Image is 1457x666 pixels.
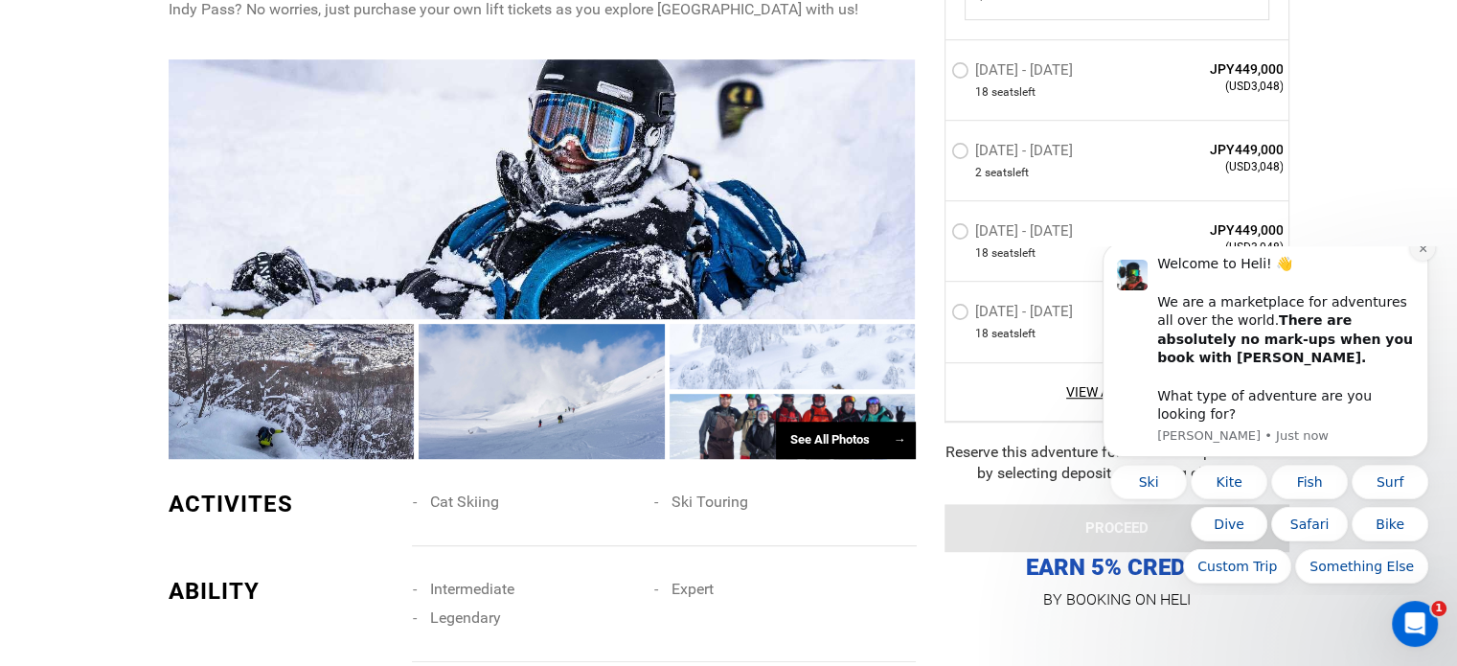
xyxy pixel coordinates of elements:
button: Quick reply: Fish [197,218,274,253]
span: seat left [991,326,1036,342]
button: Quick reply: Ski [36,218,113,253]
button: Quick reply: Custom Trip [109,303,217,337]
span: seat left [991,245,1036,262]
button: Quick reply: Kite [117,218,194,253]
span: Ski Touring [671,493,747,511]
b: There are absolutely no mark-ups when you book with [PERSON_NAME]. [83,66,339,119]
div: Message content [83,9,340,177]
span: JPY449,000 [1145,140,1284,159]
span: 18 [975,245,989,262]
p: Message from Carl, sent Just now [83,181,340,198]
span: Expert [671,580,713,598]
label: [DATE] - [DATE] [951,61,1078,84]
button: Quick reply: Surf [278,218,354,253]
img: Profile image for Carl [43,13,74,44]
a: View All Slots [951,381,1284,401]
span: Cat Skiing [429,493,498,511]
div: Reserve this adventure for an initial deposit of 50% by selecting deposit pay during checkout. [945,441,1289,485]
span: JPY449,000 [1145,220,1284,240]
span: JPY449,000 [1145,59,1284,79]
button: PROCEED [945,504,1289,552]
div: See All Photos [776,422,916,459]
span: Intermediate [429,580,513,598]
div: ABILITY [169,575,398,608]
span: 18 [975,84,989,101]
button: Quick reply: Dive [117,261,194,295]
span: 2 [975,165,982,181]
span: seat left [985,165,1029,181]
span: s [1013,326,1019,342]
button: Quick reply: Something Else [221,303,354,337]
iframe: Intercom live chat [1392,601,1438,647]
span: s [1007,165,1013,181]
span: (USD3,048) [1145,240,1284,256]
span: s [1013,245,1019,262]
div: Quick reply options [29,218,354,337]
span: s [1013,84,1019,101]
button: Quick reply: Safari [197,261,274,295]
span: (USD3,048) [1145,159,1284,175]
div: ACTIVITES [169,488,398,520]
label: [DATE] - [DATE] [951,303,1078,326]
span: → [894,432,906,447]
span: 1 [1431,601,1446,616]
p: BY BOOKING ON HELI [945,586,1289,613]
span: Legendary [429,609,500,627]
span: seat left [991,84,1036,101]
button: Quick reply: Bike [278,261,354,295]
iframe: Intercom notifications message [1074,246,1457,595]
span: (USD3,048) [1145,79,1284,95]
label: [DATE] - [DATE] [951,142,1078,165]
span: 18 [975,326,989,342]
div: Welcome to Heli! 👋 We are a marketplace for adventures all over the world. What type of adventure... [83,9,340,177]
label: [DATE] - [DATE] [951,222,1078,245]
